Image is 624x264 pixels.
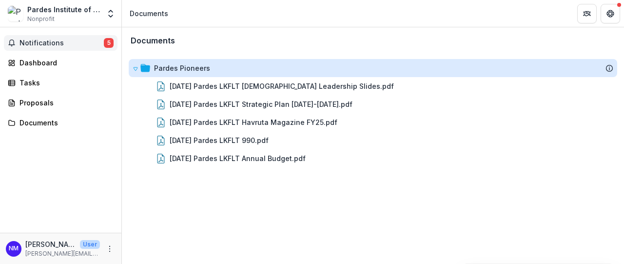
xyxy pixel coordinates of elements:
[129,59,617,77] div: Pardes Pioneers
[19,39,104,47] span: Notifications
[19,98,110,108] div: Proposals
[170,135,269,145] div: [DATE] Pardes LKFLT 990.pdf
[27,4,100,15] div: Pardes Institute of Jewish Studies North America Inc
[129,131,617,149] div: [DATE] Pardes LKFLT 990.pdf
[577,4,597,23] button: Partners
[104,38,114,48] span: 5
[4,35,117,51] button: Notifications5
[4,55,117,71] a: Dashboard
[25,239,76,249] p: [PERSON_NAME]
[129,149,617,167] div: [DATE] Pardes LKFLT Annual Budget.pdf
[129,77,617,95] div: [DATE] Pardes LKFLT [DEMOGRAPHIC_DATA] Leadership Slides.pdf
[129,95,617,113] div: [DATE] Pardes LKFLT Strategic Plan [DATE]-[DATE].pdf
[601,4,620,23] button: Get Help
[104,4,117,23] button: Open entity switcher
[9,245,19,252] div: Naomi Michlin
[130,8,168,19] div: Documents
[170,153,306,163] div: [DATE] Pardes LKFLT Annual Budget.pdf
[129,59,617,167] div: Pardes Pioneers[DATE] Pardes LKFLT [DEMOGRAPHIC_DATA] Leadership Slides.pdf[DATE] Pardes LKFLT St...
[4,115,117,131] a: Documents
[19,58,110,68] div: Dashboard
[27,15,55,23] span: Nonprofit
[4,75,117,91] a: Tasks
[170,117,337,127] div: [DATE] Pardes LKFLT Havruta Magazine FY25.pdf
[170,81,394,91] div: [DATE] Pardes LKFLT [DEMOGRAPHIC_DATA] Leadership Slides.pdf
[19,78,110,88] div: Tasks
[19,118,110,128] div: Documents
[154,63,210,73] div: Pardes Pioneers
[25,249,100,258] p: [PERSON_NAME][EMAIL_ADDRESS][DOMAIN_NAME]
[126,6,172,20] nav: breadcrumb
[129,113,617,131] div: [DATE] Pardes LKFLT Havruta Magazine FY25.pdf
[131,36,175,45] h3: Documents
[4,95,117,111] a: Proposals
[170,99,352,109] div: [DATE] Pardes LKFLT Strategic Plan [DATE]-[DATE].pdf
[80,240,100,249] p: User
[104,243,116,255] button: More
[8,6,23,21] img: Pardes Institute of Jewish Studies North America Inc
